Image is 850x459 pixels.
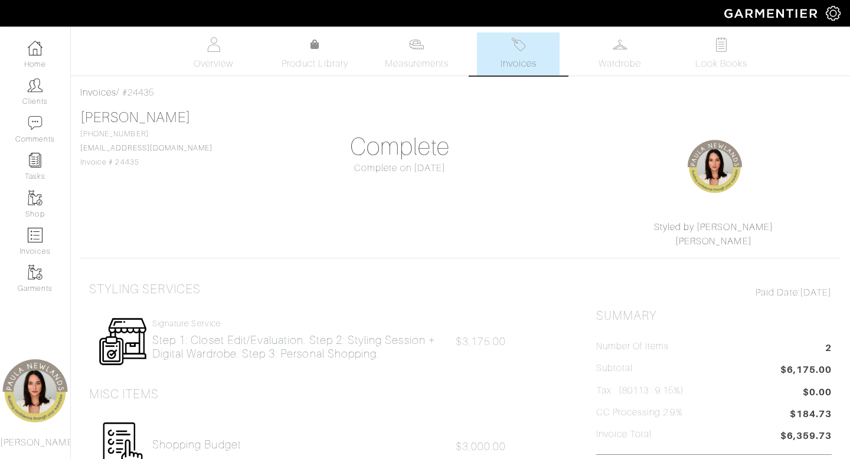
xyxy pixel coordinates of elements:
[790,407,832,423] span: $184.73
[596,309,832,323] h2: Summary
[718,3,826,24] img: garmentier-logo-header-white-b43fb05a5012e4ada735d5af1a66efaba907eab6374d6393d1fbf88cb4ef424d.png
[825,341,832,357] span: 2
[654,222,773,232] a: Styled by [PERSON_NAME]
[780,363,832,379] span: $6,175.00
[501,57,537,71] span: Invoices
[28,153,42,168] img: reminder-icon-8004d30b9f0a5d33ae49ab947aed9ed385cf756f9e5892f1edd6e32f2345188e.png
[714,37,729,52] img: todo-9ac3debb85659649dc8f770b8b6100bb5dab4b48dedcbae339e5042a72dfd3cc.svg
[28,116,42,130] img: comment-icon-a0a6a9ef722e966f86d9cbdc48e553b5cf19dbc54f86b18d962a5391bc8f6eb6.png
[477,32,560,76] a: Invoices
[578,32,661,76] a: Wardrobe
[206,37,221,52] img: basicinfo-40fd8af6dae0f16599ec9e87c0ef1c0a1fdea2edbe929e3d69a839185d80c458.svg
[456,336,506,347] span: $3,175.00
[172,32,255,76] a: Overview
[596,363,633,374] h5: Subtotal
[803,385,832,399] span: $0.00
[80,130,212,166] span: [PHONE_NUMBER] Invoice # 24435
[675,236,752,247] a: [PERSON_NAME]
[274,38,357,71] a: Product Library
[152,438,241,451] a: shopping budget
[511,37,526,52] img: orders-27d20c2124de7fd6de4e0e44c1d41de31381a507db9b33961299e4e07d508b8c.svg
[456,441,506,453] span: $3,000.00
[98,317,148,366] img: Womens_Service-b2905c8a555b134d70f80a63ccd9711e5cb40bac1cff00c12a43f244cd2c1cd3.png
[28,228,42,242] img: orders-icon-0abe47150d42831381b5fb84f609e132dff9fe21cb692f30cb5eec754e2cba89.png
[89,282,201,297] h3: Styling Services
[28,191,42,205] img: garments-icon-b7da505a4dc4fd61783c78ac3ca0ef83fa9d6f193b1c9dc38574b1d14d53ca28.png
[685,137,744,196] img: G5YpQHtSh9DPfYJJnrefozYG.png
[152,319,451,329] h4: Signature Service
[599,57,641,71] span: Wardrobe
[282,57,348,71] span: Product Library
[28,41,42,55] img: dashboard-icon-dbcd8f5a0b271acd01030246c82b418ddd0df26cd7fceb0bd07c9910d44c42f6.png
[409,37,424,52] img: measurements-466bbee1fd09ba9460f595b01e5d73f9e2bff037440d3c8f018324cb6cdf7a4a.svg
[80,87,116,98] a: Invoices
[780,429,832,445] span: $6,359.73
[596,385,684,396] h5: Tax (80113 : 9.15%)
[80,144,212,152] a: [EMAIL_ADDRESS][DOMAIN_NAME]
[680,32,763,76] a: Look Books
[152,333,451,360] h2: Step 1: Closet Edit/Evaluation. Step 2: Styling Session + Digital Wardrobe. Step 3: Personal Shop...
[596,286,832,300] div: [DATE]
[613,37,627,52] img: wardrobe-487a4870c1b7c33e795ec22d11cfc2ed9d08956e64fb3008fe2437562e282088.svg
[282,161,518,175] div: Complete on [DATE]
[89,387,159,402] h3: Misc Items
[80,86,841,100] div: / #24435
[385,57,449,71] span: Measurements
[282,133,518,161] h1: Complete
[695,57,748,71] span: Look Books
[756,287,800,298] span: Paid Date:
[152,319,451,360] a: Signature Service Step 1: Closet Edit/Evaluation. Step 2: Styling Session + Digital Wardrobe. Ste...
[28,265,42,280] img: garments-icon-b7da505a4dc4fd61783c78ac3ca0ef83fa9d6f193b1c9dc38574b1d14d53ca28.png
[826,6,841,21] img: gear-icon-white-bd11855cb880d31180b6d7d6211b90ccbf57a29d726f0c71d8c61bd08dd39cc2.png
[80,110,191,125] a: [PERSON_NAME]
[28,78,42,93] img: clients-icon-6bae9207a08558b7cb47a8932f037763ab4055f8c8b6bfacd5dc20c3e0201464.png
[596,429,652,440] h5: Invoice Total
[194,57,233,71] span: Overview
[596,407,683,418] h5: CC Processing 2.9%
[375,32,459,76] a: Measurements
[596,341,669,352] h5: Number of Items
